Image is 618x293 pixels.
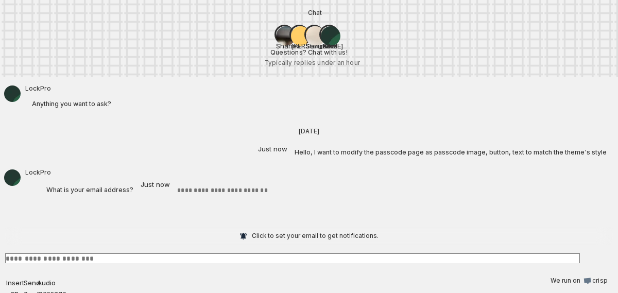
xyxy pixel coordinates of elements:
[594,182,611,199] span: Send
[321,42,337,50] span: And 1 more
[308,5,322,21] span: Chat
[32,100,111,108] span: Anything you want to ask?
[25,85,118,92] span: LockPro
[5,253,580,263] textarea: Compose your message...
[25,169,614,176] span: LockPro
[10,278,19,286] span: Insert an emoji
[601,5,612,16] span: Close chat
[592,277,608,285] span: Crisp
[295,148,607,156] span: Hello, I want to modify the passcode page as passcode image, button, text to match the theme's style
[551,277,608,285] a: We run onCrisp
[29,183,42,196] div: Return to message
[291,42,343,50] span: [PERSON_NAME]
[252,227,379,245] span: Click to set your email to get notifications.
[46,186,133,194] span: What is your email address?
[37,278,45,286] span: Audio message
[289,5,329,21] div: Chat
[170,179,591,202] input: Enter your email address...
[276,42,301,50] span: Shanna
[299,126,319,136] div: [DATE]
[258,145,287,153] span: Just now
[551,277,580,285] span: We run on
[141,180,170,188] span: Just now
[306,42,335,50] span: Samreen
[24,278,32,286] span: Send a file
